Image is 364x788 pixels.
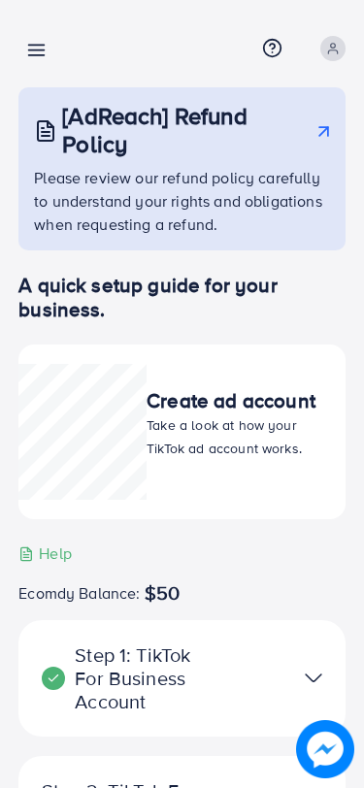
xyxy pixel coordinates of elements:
p: Take a look at how your TikTok ad account works. [147,413,326,460]
span: $50 [145,581,180,605]
div: Help [18,542,72,565]
span: Ecomdy Balance: [18,581,140,605]
h4: A quick setup guide for your business. [18,274,346,321]
p: Please review our refund policy carefully to understand your rights and obligations when requesti... [34,166,334,236]
img: image [296,720,354,778]
h4: Create ad account [147,389,326,413]
img: TikTok partner [305,664,322,692]
h3: [AdReach] Refund Policy [62,102,308,158]
p: Step 1: TikTok For Business Account [42,643,218,713]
